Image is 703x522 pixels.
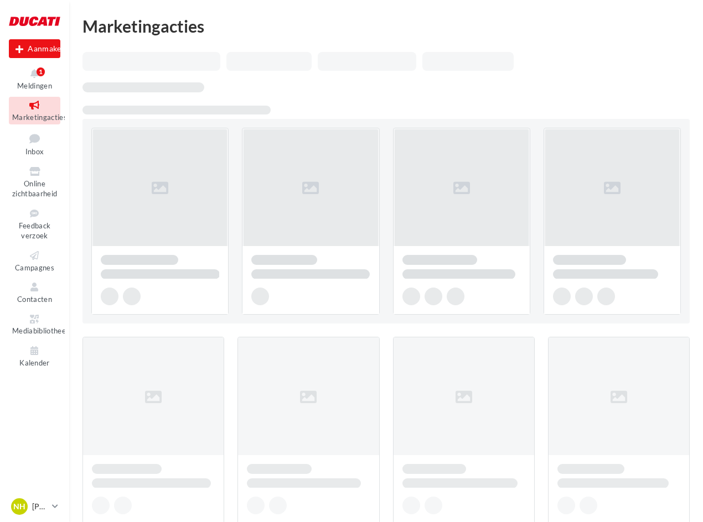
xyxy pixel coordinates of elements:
span: Marketingacties [12,113,67,122]
button: Meldingen 1 [9,65,60,92]
span: Feedback verzoek [19,221,51,241]
span: Meldingen [17,81,52,90]
a: Feedback verzoek [9,205,60,243]
div: 1 [37,67,45,76]
a: Campagnes [9,247,60,274]
span: NH [13,501,25,512]
a: Inbox [9,129,60,159]
a: Mediabibliotheek [9,311,60,338]
p: [PERSON_NAME] [32,501,48,512]
span: Inbox [25,147,44,156]
span: Campagnes [15,263,54,272]
a: Contacten [9,279,60,306]
span: Online zichtbaarheid [12,179,57,199]
a: Marketingacties [9,97,60,124]
div: Marketingacties [82,18,690,34]
span: Mediabibliotheek [12,327,70,336]
button: Aanmaken [9,39,60,58]
a: Kalender [9,342,60,369]
a: NH [PERSON_NAME] [9,496,60,517]
span: Contacten [17,295,52,304]
a: Online zichtbaarheid [9,163,60,201]
span: Kalender [19,358,50,367]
